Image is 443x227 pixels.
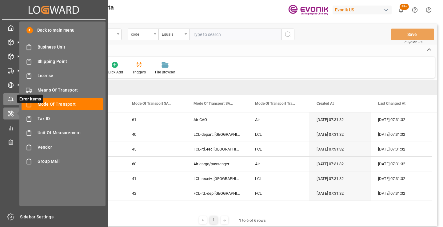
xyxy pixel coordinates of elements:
[317,101,334,106] span: Created At
[186,157,248,171] div: Air-cargo/passenger
[210,216,218,224] div: 1
[394,3,408,17] button: show 100 new notifications
[63,112,432,127] div: Press SPACE to select this row.
[408,3,422,17] button: Help Center
[333,6,392,14] div: Evonik US
[125,127,186,142] div: 40
[22,55,103,67] a: Shipping Point
[309,186,371,201] div: [DATE] 07:31:32
[38,87,104,93] span: Means Of Transport
[405,40,422,45] span: Ctrl/CMD + S
[239,217,266,224] div: 1 to 6 of 6 rows
[22,84,103,96] a: Means Of Transport
[128,29,158,40] button: open menu
[186,112,248,127] div: Air-CAO
[309,171,371,186] div: [DATE] 07:31:32
[131,30,152,37] div: code
[391,29,434,40] button: Save
[132,101,173,106] span: Mode Of Transport SAP Code
[22,112,103,124] a: Tax ID
[378,101,405,106] span: Last Changed At
[371,142,432,156] div: [DATE] 07:31:32
[309,157,371,171] div: [DATE] 07:31:32
[132,69,146,75] div: Triggers
[38,130,104,136] span: Unit Of Measurement
[194,101,235,106] span: Mode Of Transport SAP Description
[248,171,309,186] div: LCL
[63,171,432,186] div: Press SPACE to select this row.
[63,142,432,157] div: Press SPACE to select this row.
[189,29,281,40] input: Type to search
[125,157,186,171] div: 60
[38,144,104,151] span: Vendor
[371,157,432,171] div: [DATE] 07:31:32
[186,142,248,156] div: FCL-rd.-rec [GEOGRAPHIC_DATA]
[3,122,104,134] a: My Reports
[22,70,103,82] a: License
[3,22,104,34] a: My Cockpit
[125,142,186,156] div: 45
[371,112,432,127] div: [DATE] 07:31:32
[248,186,309,201] div: FCL
[125,112,186,127] div: 61
[17,95,43,103] span: Error Items
[38,44,104,50] span: Business Unit
[255,101,296,106] span: Mode Of Transport Translation
[63,186,432,201] div: Press SPACE to select this row.
[38,72,104,79] span: License
[248,112,309,127] div: Air
[248,127,309,142] div: LCL
[248,142,309,156] div: FCL
[371,186,432,201] div: [DATE] 07:31:32
[400,4,409,10] span: 99+
[22,155,103,167] a: Group Mail
[309,112,371,127] div: [DATE] 07:31:32
[22,127,103,139] a: Unit Of Measurement
[20,214,105,220] span: Sidebar Settings
[248,157,309,171] div: Air
[22,98,103,110] a: Mode Of Transport
[22,141,103,153] a: Vendor
[186,171,248,186] div: LCL-receiv. [GEOGRAPHIC_DATA]
[38,115,104,122] span: Tax ID
[309,127,371,142] div: [DATE] 07:31:32
[186,186,248,201] div: FCL-rd.-dep [GEOGRAPHIC_DATA]
[38,158,104,165] span: Group Mail
[3,136,104,148] a: Transport Planner
[186,127,248,142] div: LCL-depart. [GEOGRAPHIC_DATA]
[125,186,186,201] div: 42
[63,157,432,171] div: Press SPACE to select this row.
[371,127,432,142] div: [DATE] 07:31:32
[106,69,123,75] div: Quick Add
[33,27,74,33] span: Back to main menu
[288,5,328,15] img: Evonik-brand-mark-Deep-Purple-RGB.jpeg_1700498283.jpeg
[125,171,186,186] div: 41
[371,171,432,186] div: [DATE] 07:31:32
[333,4,394,16] button: Evonik US
[281,29,294,40] button: search button
[22,41,103,53] a: Business Unit
[158,29,189,40] button: open menu
[63,127,432,142] div: Press SPACE to select this row.
[162,30,183,37] div: Equals
[38,101,104,108] span: Mode Of Transport
[38,58,104,65] span: Shipping Point
[155,69,175,75] div: File Browser
[309,142,371,156] div: [DATE] 07:31:32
